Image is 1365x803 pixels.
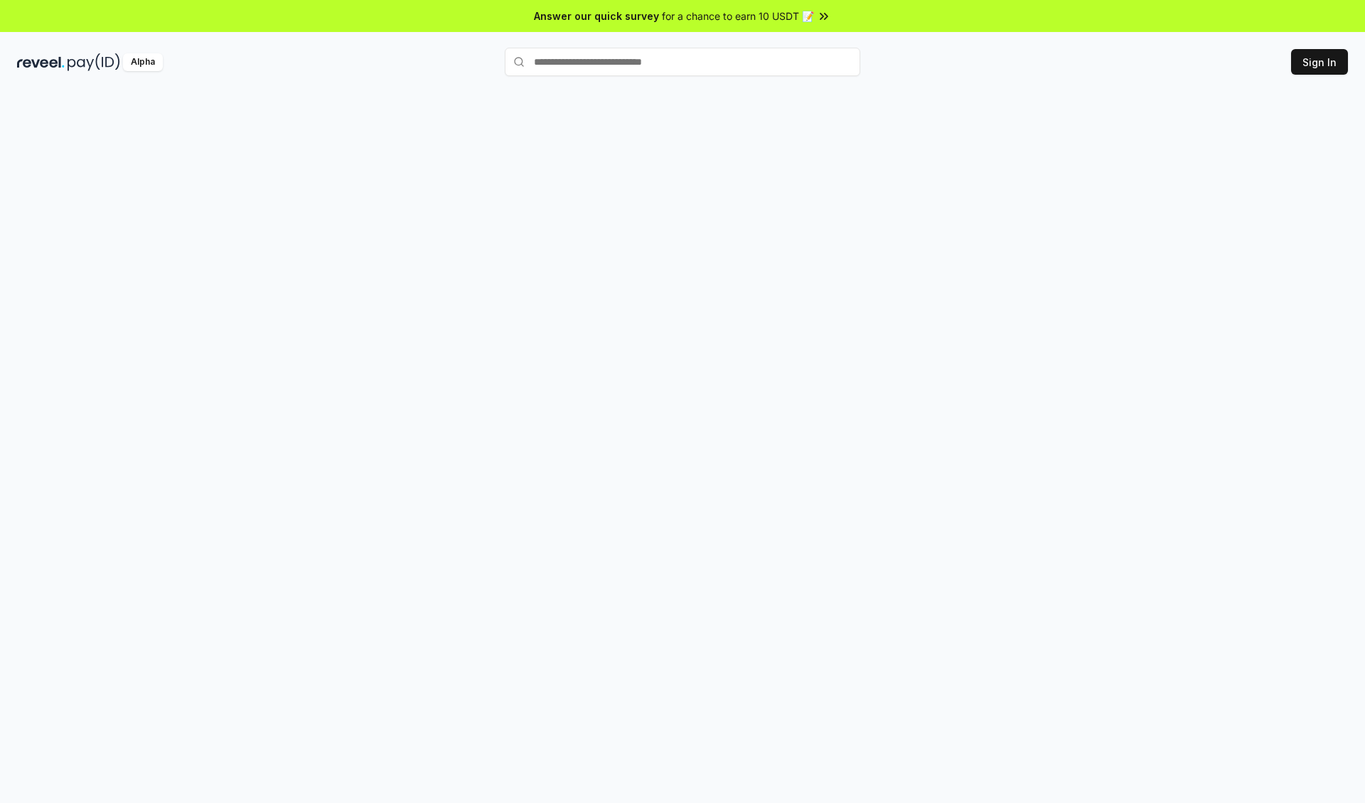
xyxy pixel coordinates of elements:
div: Alpha [123,53,163,71]
span: Answer our quick survey [534,9,659,23]
span: for a chance to earn 10 USDT 📝 [662,9,814,23]
button: Sign In [1291,49,1348,75]
img: pay_id [68,53,120,71]
img: reveel_dark [17,53,65,71]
